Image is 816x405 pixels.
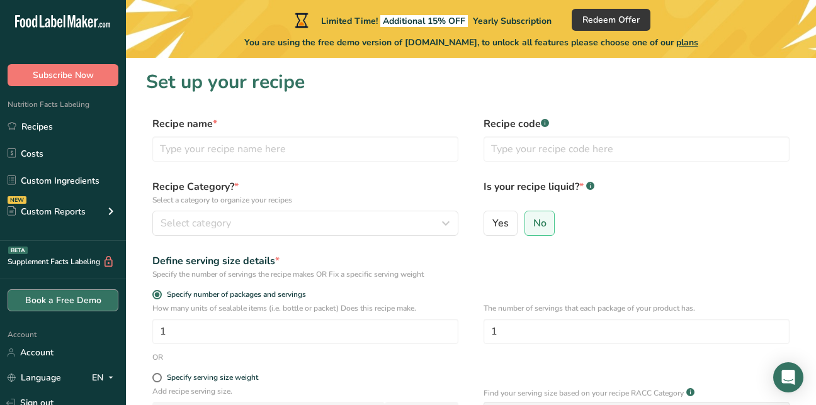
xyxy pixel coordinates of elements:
[582,13,640,26] span: Redeem Offer
[484,302,790,314] p: The number of servings that each package of your product has.
[167,373,258,382] div: Specify serving size weight
[92,370,118,386] div: EN
[8,196,26,204] div: NEW
[676,36,698,48] span: plans
[484,179,790,206] label: Is your recipe liquid?
[152,194,458,206] p: Select a category to organize your recipes
[162,290,306,299] span: Specify number of packages and servings
[152,136,458,162] input: Type your recipe name here
[152,179,458,206] label: Recipe Category?
[146,68,796,96] h1: Set up your recipe
[152,386,458,397] p: Add recipe serving size.
[8,205,86,218] div: Custom Reports
[8,367,61,389] a: Language
[773,362,803,392] div: Open Intercom Messenger
[8,247,28,254] div: BETA
[161,216,231,231] span: Select category
[152,253,458,269] div: Define serving size details
[244,36,698,49] span: You are using the free demo version of [DOMAIN_NAME], to unlock all features please choose one of...
[380,15,468,27] span: Additional 15% OFF
[473,15,552,27] span: Yearly Subscription
[152,352,163,363] div: OR
[533,217,547,230] span: No
[152,211,458,236] button: Select category
[484,387,684,399] p: Find your serving size based on your recipe RACC Category
[8,289,118,311] a: Book a Free Demo
[484,116,790,131] label: Recipe code
[492,217,509,230] span: Yes
[152,116,458,131] label: Recipe name
[152,269,458,280] div: Specify the number of servings the recipe makes OR Fix a specific serving weight
[572,9,650,31] button: Redeem Offer
[292,13,552,28] div: Limited Time!
[33,69,94,82] span: Subscribe Now
[484,136,790,162] input: Type your recipe code here
[8,64,118,86] button: Subscribe Now
[152,302,458,314] p: How many units of sealable items (i.e. bottle or packet) Does this recipe make.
